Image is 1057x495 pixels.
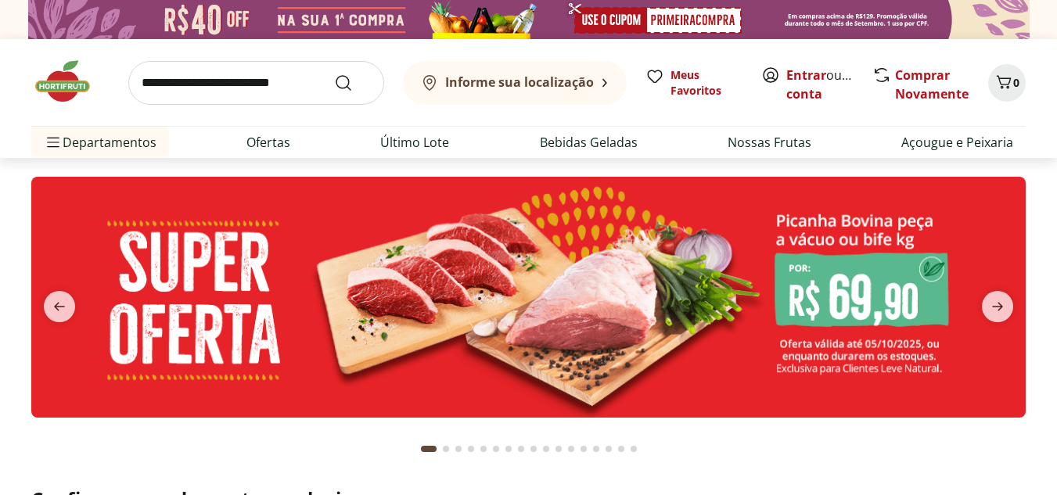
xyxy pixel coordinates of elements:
[44,124,63,161] button: Menu
[969,291,1026,322] button: next
[452,430,465,468] button: Go to page 3 from fs-carousel
[490,430,502,468] button: Go to page 6 from fs-carousel
[602,430,615,468] button: Go to page 15 from fs-carousel
[527,430,540,468] button: Go to page 9 from fs-carousel
[565,430,577,468] button: Go to page 12 from fs-carousel
[418,430,440,468] button: Current page from fs-carousel
[334,74,372,92] button: Submit Search
[31,58,110,105] img: Hortifruti
[44,124,156,161] span: Departamentos
[477,430,490,468] button: Go to page 5 from fs-carousel
[901,133,1013,152] a: Açougue e Peixaria
[465,430,477,468] button: Go to page 4 from fs-carousel
[502,430,515,468] button: Go to page 7 from fs-carousel
[540,133,638,152] a: Bebidas Geladas
[627,430,640,468] button: Go to page 17 from fs-carousel
[590,430,602,468] button: Go to page 14 from fs-carousel
[540,430,552,468] button: Go to page 10 from fs-carousel
[31,177,1026,418] img: super oferta
[1013,75,1019,90] span: 0
[515,430,527,468] button: Go to page 8 from fs-carousel
[895,66,969,102] a: Comprar Novamente
[403,61,627,105] button: Informe sua localização
[577,430,590,468] button: Go to page 13 from fs-carousel
[552,430,565,468] button: Go to page 11 from fs-carousel
[645,67,742,99] a: Meus Favoritos
[128,61,384,105] input: search
[988,64,1026,102] button: Carrinho
[786,66,826,84] a: Entrar
[615,430,627,468] button: Go to page 16 from fs-carousel
[246,133,290,152] a: Ofertas
[440,430,452,468] button: Go to page 2 from fs-carousel
[786,66,872,102] a: Criar conta
[380,133,449,152] a: Último Lote
[671,67,742,99] span: Meus Favoritos
[445,74,594,91] b: Informe sua localização
[31,291,88,322] button: previous
[728,133,811,152] a: Nossas Frutas
[786,66,856,103] span: ou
